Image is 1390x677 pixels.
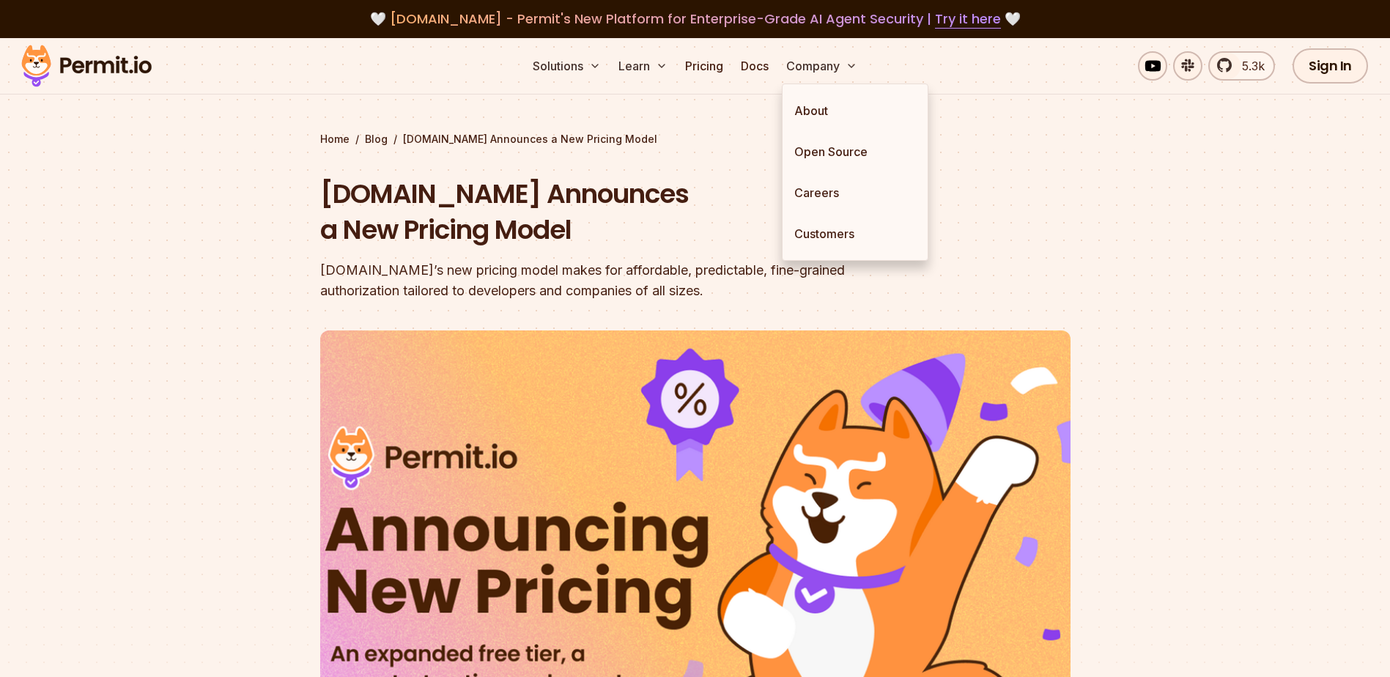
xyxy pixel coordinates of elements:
[35,9,1355,29] div: 🤍 🤍
[320,176,883,248] h1: [DOMAIN_NAME] Announces a New Pricing Model
[783,90,928,131] a: About
[15,41,158,91] img: Permit logo
[1233,57,1265,75] span: 5.3k
[783,172,928,213] a: Careers
[735,51,775,81] a: Docs
[1208,51,1275,81] a: 5.3k
[1293,48,1368,84] a: Sign In
[320,132,1071,147] div: / /
[780,51,863,81] button: Company
[679,51,729,81] a: Pricing
[390,10,1001,28] span: [DOMAIN_NAME] - Permit's New Platform for Enterprise-Grade AI Agent Security |
[365,132,388,147] a: Blog
[783,131,928,172] a: Open Source
[613,51,673,81] button: Learn
[320,260,883,301] div: [DOMAIN_NAME]’s new pricing model makes for affordable, predictable, fine-grained authorization t...
[783,213,928,254] a: Customers
[527,51,607,81] button: Solutions
[320,132,350,147] a: Home
[935,10,1001,29] a: Try it here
